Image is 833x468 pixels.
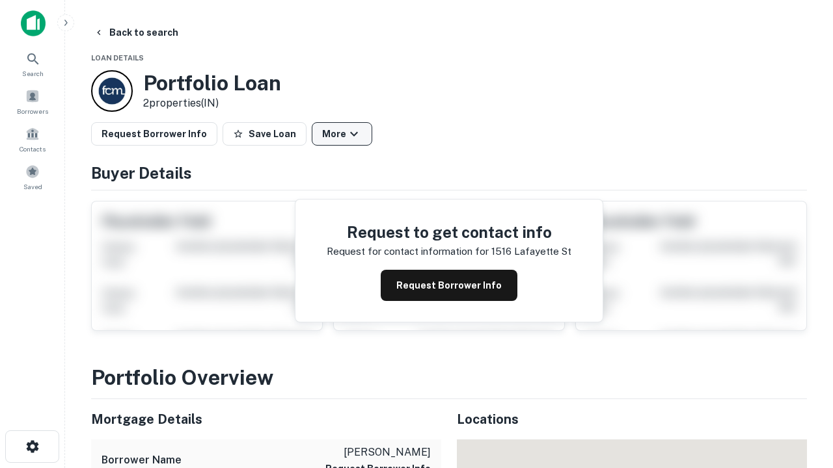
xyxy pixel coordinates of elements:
h5: Locations [457,409,807,429]
span: Saved [23,181,42,192]
h6: Borrower Name [102,452,182,468]
button: Save Loan [223,122,307,146]
h3: Portfolio Overview [91,362,807,393]
span: Borrowers [17,106,48,116]
h3: Portfolio Loan [143,71,281,96]
img: capitalize-icon.png [21,10,46,36]
p: 1516 lafayette st [491,244,571,259]
a: Borrowers [4,84,61,119]
h5: Mortgage Details [91,409,441,429]
button: Request Borrower Info [91,122,217,146]
button: Request Borrower Info [381,270,517,301]
a: Saved [4,159,61,194]
iframe: Chat Widget [768,364,833,426]
p: 2 properties (IN) [143,96,281,111]
button: More [312,122,372,146]
span: Loan Details [91,54,144,62]
h4: Request to get contact info [327,220,571,244]
a: Search [4,46,61,81]
span: Search [22,68,44,79]
h4: Buyer Details [91,161,807,185]
p: Request for contact information for [327,244,489,259]
button: Back to search [89,21,184,44]
span: Contacts [20,144,46,154]
p: [PERSON_NAME] [325,445,431,460]
a: Contacts [4,122,61,157]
